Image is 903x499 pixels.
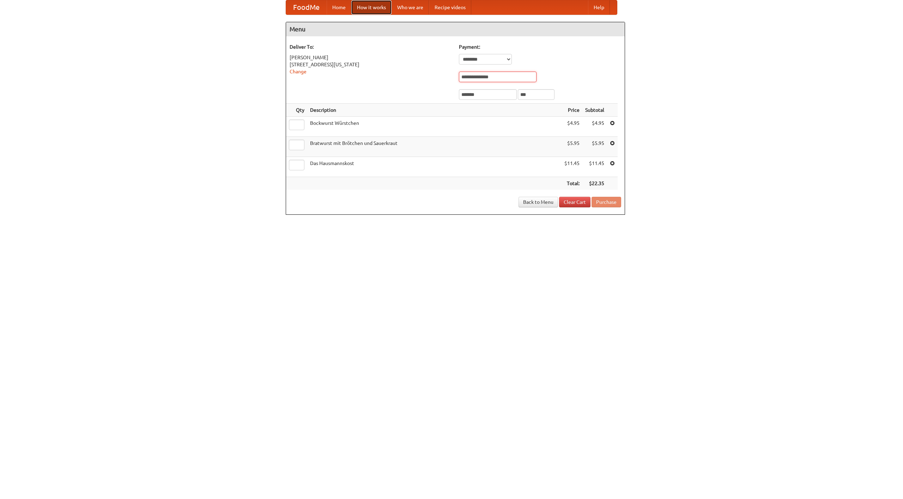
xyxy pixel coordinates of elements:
[286,0,327,14] a: FoodMe
[307,137,562,157] td: Bratwurst mit Brötchen und Sauerkraut
[351,0,392,14] a: How it works
[562,137,582,157] td: $5.95
[459,43,621,50] h5: Payment:
[290,69,307,74] a: Change
[562,177,582,190] th: Total:
[562,157,582,177] td: $11.45
[307,157,562,177] td: Das Hausmannskost
[392,0,429,14] a: Who we are
[559,197,590,207] a: Clear Cart
[290,43,452,50] h5: Deliver To:
[286,104,307,117] th: Qty
[588,0,610,14] a: Help
[519,197,558,207] a: Back to Menu
[582,157,607,177] td: $11.45
[286,22,625,36] h4: Menu
[290,61,452,68] div: [STREET_ADDRESS][US_STATE]
[290,54,452,61] div: [PERSON_NAME]
[582,117,607,137] td: $4.95
[307,117,562,137] td: Bockwurst Würstchen
[562,117,582,137] td: $4.95
[582,177,607,190] th: $22.35
[582,104,607,117] th: Subtotal
[327,0,351,14] a: Home
[592,197,621,207] button: Purchase
[307,104,562,117] th: Description
[582,137,607,157] td: $5.95
[429,0,471,14] a: Recipe videos
[562,104,582,117] th: Price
